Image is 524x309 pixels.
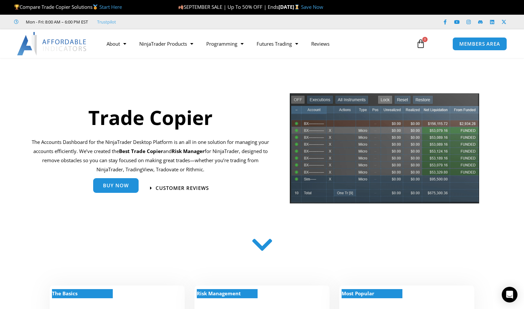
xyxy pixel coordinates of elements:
[459,41,500,46] span: MEMBERS AREA
[305,36,336,51] a: Reviews
[99,4,122,10] a: Start Here
[97,18,116,26] a: Trustpilot
[295,5,299,9] img: ⌛
[502,287,517,302] div: Open Intercom Messenger
[172,148,205,154] strong: Risk Manager
[178,4,279,10] span: SEPTEMBER SALE | Up To 50% OFF | Ends
[279,4,301,10] strong: [DATE]
[14,5,19,9] img: 🏆
[32,104,269,131] h1: Trade Copier
[93,5,98,9] img: 🥇
[32,138,269,174] p: The Accounts Dashboard for the NinjaTrader Desktop Platform is an all in one solution for managin...
[178,5,183,9] img: 🍂
[200,36,250,51] a: Programming
[14,4,122,10] span: Compare Trade Copier Solutions
[52,290,77,297] strong: The Basics
[100,36,409,51] nav: Menu
[301,4,323,10] a: Save Now
[422,37,428,42] span: 0
[24,18,88,26] span: Mon - Fri: 8:00 AM – 6:00 PM EST
[289,92,480,209] img: tradecopier | Affordable Indicators – NinjaTrader
[100,36,133,51] a: About
[103,183,129,188] span: Buy Now
[93,178,139,193] a: Buy Now
[197,290,241,297] strong: Risk Management
[150,186,209,191] a: Customer Reviews
[250,36,305,51] a: Futures Trading
[133,36,200,51] a: NinjaTrader Products
[342,290,374,297] strong: Most Popular
[119,148,163,154] b: Best Trade Copier
[406,34,435,53] a: 0
[156,186,209,191] span: Customer Reviews
[452,37,507,51] a: MEMBERS AREA
[17,32,87,55] img: LogoAI | Affordable Indicators – NinjaTrader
